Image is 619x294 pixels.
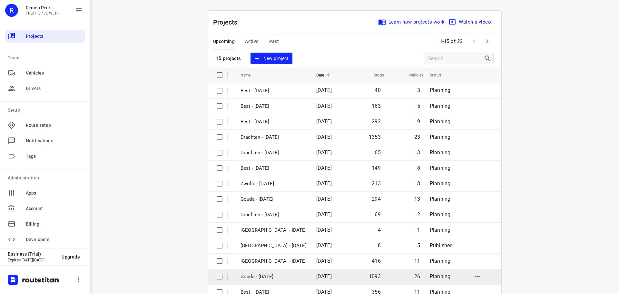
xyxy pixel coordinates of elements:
p: [GEOGRAPHIC_DATA] - [DATE] [241,242,307,249]
span: 2 [417,211,420,218]
span: Vehicles [400,71,423,79]
span: Apps [26,190,83,197]
span: Account [26,205,83,212]
span: 69 [375,211,380,218]
span: 3 [417,87,420,93]
span: 3 [417,149,420,156]
span: 416 [372,258,381,264]
span: [DATE] [316,196,332,202]
p: Setup [8,107,85,114]
span: 26 [414,273,420,279]
span: 1093 [369,273,381,279]
span: Planning [430,258,450,264]
span: 13 [414,196,420,202]
span: Published [430,242,453,248]
div: Tags [5,150,85,163]
span: 11 [414,258,420,264]
p: [GEOGRAPHIC_DATA] - [DATE] [241,227,307,234]
span: Vehicles [26,70,83,76]
p: Zwolle - [DATE] [241,180,307,188]
div: Search [484,55,493,62]
div: Drivers [5,82,85,95]
div: R [5,4,18,17]
span: Past [269,37,279,46]
span: Planning [430,165,450,171]
p: Best - Tuesday [241,118,307,126]
span: [DATE] [316,165,332,171]
span: Route setup [26,122,83,129]
span: Billing [26,221,83,228]
span: 23 [414,134,420,140]
span: [DATE] [316,211,332,218]
span: Name [241,71,259,79]
p: Business (Trial) [8,251,56,257]
button: Upgrade [56,251,85,263]
span: Previous Page [468,35,481,48]
p: Projects [213,17,243,27]
button: New project [251,53,292,65]
p: [GEOGRAPHIC_DATA] - [DATE] [241,258,307,265]
p: Administration [8,175,85,181]
span: [DATE] [316,180,332,187]
span: 8 [417,180,420,187]
span: Planning [430,149,450,156]
span: Planning [430,118,450,125]
span: 9 [417,118,420,125]
span: 213 [372,180,381,187]
span: Planning [430,87,450,93]
input: Search projects [428,54,484,64]
div: Apps [5,187,85,199]
p: Drachten - Friday [241,149,307,157]
div: Billing [5,218,85,230]
span: Drivers [26,85,83,92]
span: Planning [430,180,450,187]
span: [DATE] [316,87,332,93]
p: Best - Thursday [241,103,307,110]
p: FRUIT OP JE WERK [26,11,60,15]
span: Status [430,71,449,79]
span: [DATE] [316,134,332,140]
span: Notifications [26,137,83,144]
span: [DATE] [316,273,332,279]
span: 163 [372,103,381,109]
span: Stops [365,71,384,79]
span: New project [254,55,289,63]
span: [DATE] [316,227,332,233]
span: 5 [417,242,420,248]
span: Planning [430,196,450,202]
span: Upgrade [62,254,80,259]
span: [DATE] [316,118,332,125]
span: 5 [417,103,420,109]
p: Best - [DATE] [241,165,307,172]
span: Planning [430,103,450,109]
span: 294 [372,196,381,202]
p: Team [8,55,85,61]
div: Account [5,202,85,215]
span: Planning [430,273,450,279]
span: 8 [417,165,420,171]
span: Upcoming [213,37,235,46]
span: [DATE] [316,242,332,248]
p: Best - Friday [241,87,307,95]
span: 4 [378,227,381,233]
span: Tags [26,153,83,160]
span: 1 [417,227,420,233]
p: Expires [DATE][DATE] [8,258,56,262]
p: 15 projects [216,56,241,61]
p: Gouda - Thursday [241,273,307,280]
span: Date [316,71,333,79]
span: Developers [26,236,83,243]
span: 1-15 of 23 [437,35,465,48]
p: Remco Peek [26,5,60,10]
div: Vehicles [5,66,85,79]
span: [DATE] [316,258,332,264]
span: Planning [430,211,450,218]
span: 292 [372,118,381,125]
span: 40 [375,87,380,93]
span: Next Page [481,35,494,48]
span: Active [245,37,259,46]
span: 149 [372,165,381,171]
div: Developers [5,233,85,246]
div: Route setup [5,119,85,132]
p: Drachten - Monday [241,134,307,141]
